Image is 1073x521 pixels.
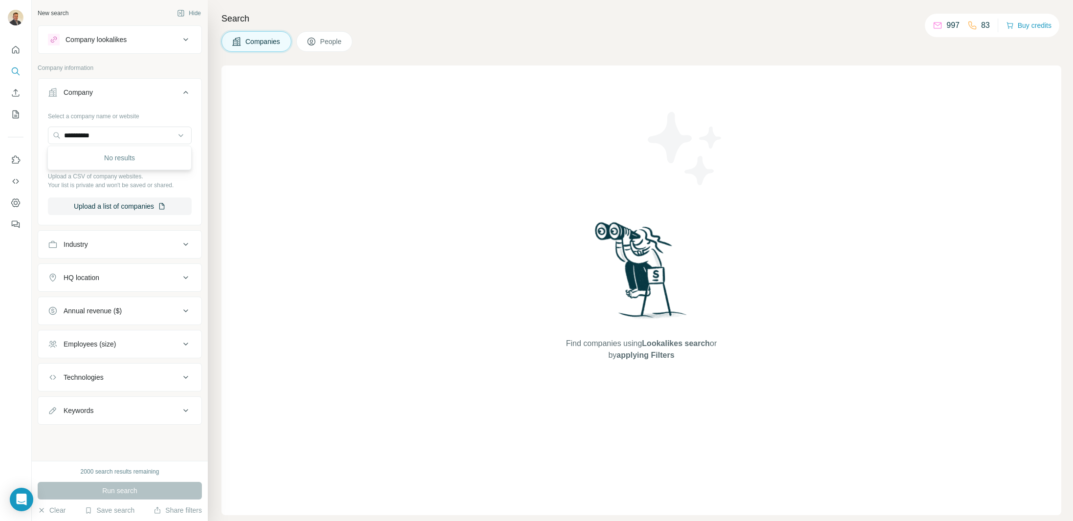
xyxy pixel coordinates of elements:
button: Search [8,63,23,80]
button: Share filters [153,505,202,515]
span: Lookalikes search [642,339,710,347]
span: People [320,37,343,46]
button: Industry [38,233,201,256]
p: Company information [38,64,202,72]
button: Enrich CSV [8,84,23,102]
div: Company lookalikes [66,35,127,44]
button: Dashboard [8,194,23,212]
span: applying Filters [616,351,674,359]
div: Annual revenue ($) [64,306,122,316]
p: 83 [981,20,990,31]
button: Annual revenue ($) [38,299,201,323]
div: Select a company name or website [48,108,192,121]
button: Hide [170,6,208,21]
button: Use Surfe API [8,173,23,190]
button: My lists [8,106,23,123]
p: Your list is private and won't be saved or shared. [48,181,192,190]
div: 2000 search results remaining [81,467,159,476]
div: Open Intercom Messenger [10,488,33,511]
button: Clear [38,505,66,515]
img: Surfe Illustration - Woman searching with binoculars [591,219,692,328]
button: Quick start [8,41,23,59]
span: Companies [245,37,281,46]
button: Company lookalikes [38,28,201,51]
h4: Search [221,12,1061,25]
span: Find companies using or by [563,338,720,361]
img: Surfe Illustration - Stars [641,105,729,193]
button: Upload a list of companies [48,197,192,215]
p: 997 [946,20,960,31]
button: Feedback [8,216,23,233]
button: Keywords [38,399,201,422]
div: Keywords [64,406,93,415]
button: Technologies [38,366,201,389]
div: Employees (size) [64,339,116,349]
div: No results [50,148,189,168]
div: New search [38,9,68,18]
button: Company [38,81,201,108]
button: Save search [85,505,134,515]
img: Avatar [8,10,23,25]
button: HQ location [38,266,201,289]
div: HQ location [64,273,99,282]
button: Employees (size) [38,332,201,356]
p: Upload a CSV of company websites. [48,172,192,181]
button: Buy credits [1006,19,1051,32]
div: Technologies [64,372,104,382]
div: Industry [64,239,88,249]
button: Use Surfe on LinkedIn [8,151,23,169]
div: Company [64,87,93,97]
